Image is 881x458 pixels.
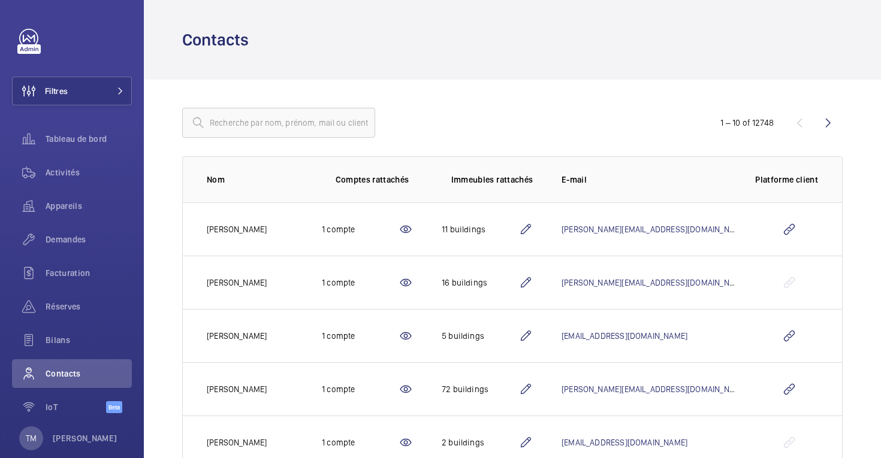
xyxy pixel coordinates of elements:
p: TM [26,432,37,444]
span: IoT [46,401,106,413]
div: 1 compte [322,330,399,342]
span: Bilans [46,334,132,346]
div: 1 – 10 of 12748 [720,117,774,129]
div: 16 buildings [442,277,518,289]
a: [EMAIL_ADDRESS][DOMAIN_NAME] [562,438,687,447]
span: Réserves [46,301,132,313]
p: [PERSON_NAME] [53,432,117,444]
div: 2 buildings [442,436,518,448]
p: Platforme client [755,174,818,186]
p: Immeubles rattachés [451,174,533,186]
div: 11 buildings [442,223,518,235]
span: Demandes [46,233,132,245]
span: Tableau de bord [46,133,132,145]
div: 1 compte [322,223,399,235]
a: [PERSON_NAME][EMAIL_ADDRESS][DOMAIN_NAME] [562,225,747,234]
span: Appareils [46,200,132,212]
span: Contacts [46,368,132,380]
h1: Contacts [182,29,256,51]
a: [PERSON_NAME][EMAIL_ADDRESS][DOMAIN_NAME] [562,278,747,287]
p: [PERSON_NAME] [207,330,267,342]
a: [EMAIL_ADDRESS][DOMAIN_NAME] [562,331,687,341]
p: [PERSON_NAME] [207,277,267,289]
button: Filtres [12,77,132,105]
p: [PERSON_NAME] [207,436,267,448]
p: Comptes rattachés [336,174,409,186]
a: [PERSON_NAME][EMAIL_ADDRESS][DOMAIN_NAME] [562,384,747,394]
div: 1 compte [322,436,399,448]
span: Facturation [46,267,132,279]
span: Beta [106,401,122,413]
span: Filtres [45,85,68,97]
div: 1 compte [322,383,399,395]
p: [PERSON_NAME] [207,223,267,235]
div: 72 buildings [442,383,518,395]
input: Recherche par nom, prénom, mail ou client [182,108,375,138]
div: 5 buildings [442,330,518,342]
span: Activités [46,166,132,178]
p: E-mail [562,174,736,186]
div: 1 compte [322,277,399,289]
p: [PERSON_NAME] [207,383,267,395]
p: Nom [207,174,303,186]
